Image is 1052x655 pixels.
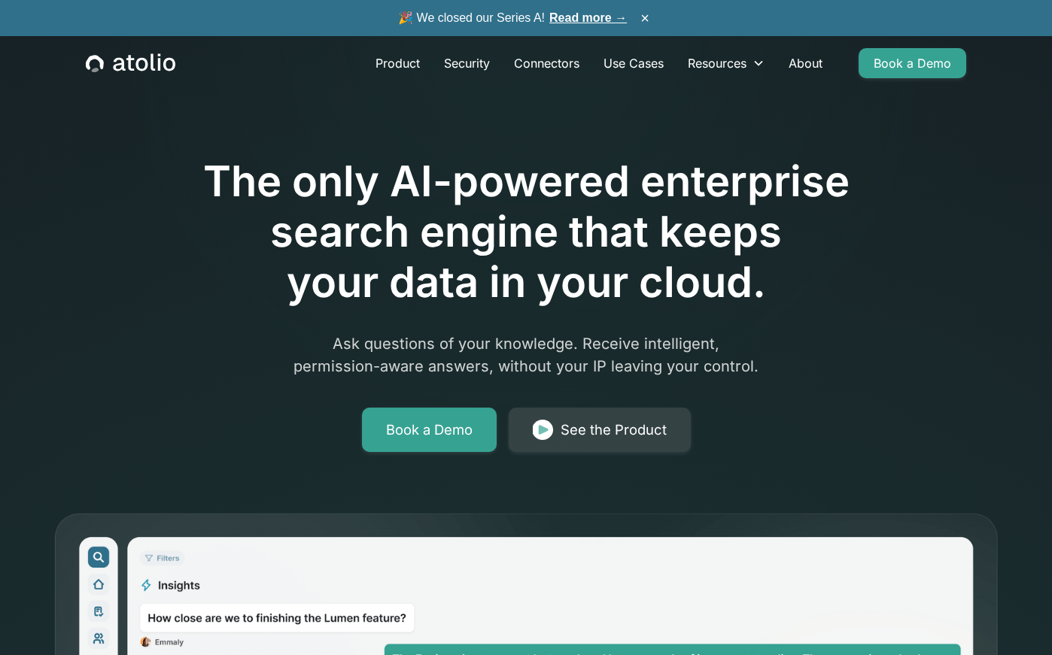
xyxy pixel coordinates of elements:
a: About [777,48,835,78]
button: × [636,10,654,26]
a: Use Cases [591,48,676,78]
p: Ask questions of your knowledge. Receive intelligent, permission-aware answers, without your IP l... [237,332,815,378]
h1: The only AI-powered enterprise search engine that keeps your data in your cloud. [141,156,911,308]
a: Security [432,48,502,78]
div: See the Product [561,420,667,441]
div: Resources [676,48,777,78]
a: Product [363,48,432,78]
a: home [86,53,175,73]
span: 🎉 We closed our Series A! [398,9,627,27]
a: Book a Demo [362,408,497,453]
a: See the Product [509,408,691,453]
div: Resources [688,54,746,72]
a: Read more → [549,11,627,24]
a: Book a Demo [859,48,966,78]
a: Connectors [502,48,591,78]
